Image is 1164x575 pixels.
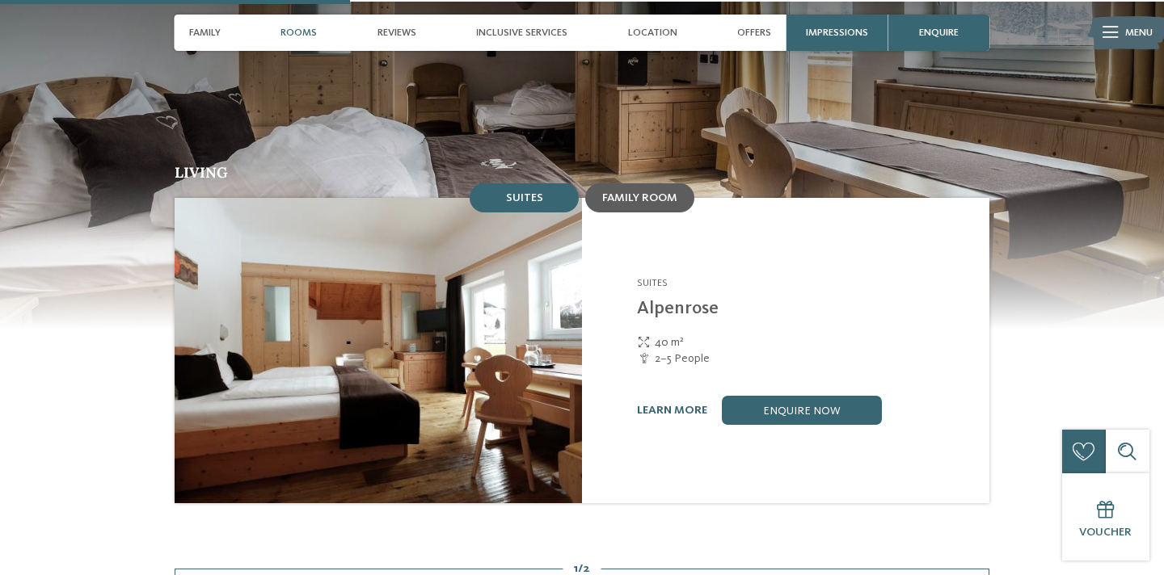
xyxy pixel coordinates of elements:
[175,163,228,182] span: Living
[1079,527,1132,538] span: Voucher
[919,27,959,39] span: enquire
[806,27,868,39] span: Impressions
[602,192,677,204] span: Family room
[737,27,771,39] span: Offers
[655,334,684,350] span: 40 m²
[655,350,710,367] span: 2–5 People
[506,192,543,204] span: Suites
[637,405,707,416] a: learn more
[280,27,317,39] span: Rooms
[637,278,668,288] span: Suites
[189,27,221,39] span: Family
[722,396,882,425] a: enquire now
[637,300,719,317] a: Alpenrose
[1062,473,1149,560] a: Voucher
[628,27,677,39] span: Location
[476,27,567,39] span: Inclusive services
[175,198,582,503] img: Alpenrose
[377,27,416,39] span: Reviews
